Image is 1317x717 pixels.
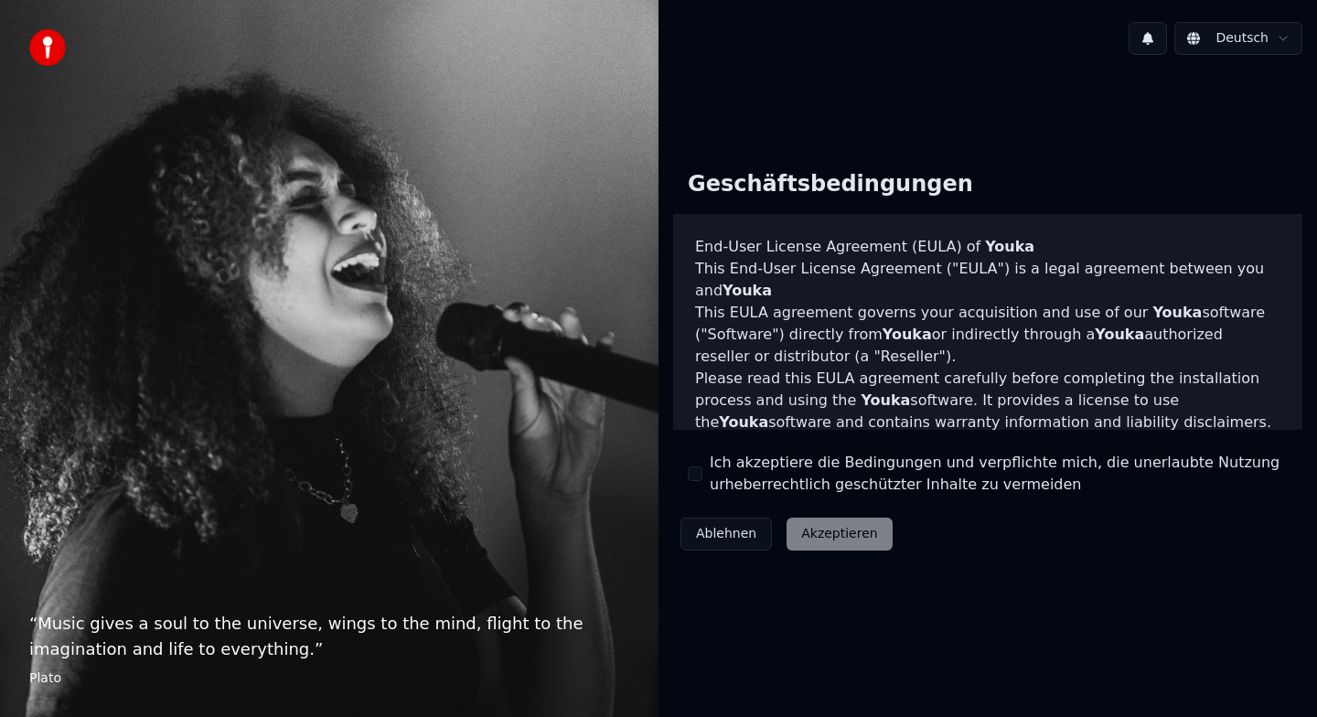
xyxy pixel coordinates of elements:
span: Youka [1095,326,1144,343]
p: This End-User License Agreement ("EULA") is a legal agreement between you and [695,258,1280,302]
p: This EULA agreement governs your acquisition and use of our software ("Software") directly from o... [695,302,1280,368]
p: “ Music gives a soul to the universe, wings to the mind, flight to the imagination and life to ev... [29,611,629,662]
p: Please read this EULA agreement carefully before completing the installation process and using th... [695,368,1280,433]
span: Youka [883,326,932,343]
span: Youka [719,413,768,431]
span: Youka [985,238,1034,255]
div: Geschäftsbedingungen [673,155,988,214]
span: Youka [861,391,910,409]
footer: Plato [29,669,629,688]
img: youka [29,29,66,66]
span: Youka [723,282,772,299]
button: Ablehnen [680,518,772,551]
label: Ich akzeptiere die Bedingungen und verpflichte mich, die unerlaubte Nutzung urheberrechtlich gesc... [710,452,1288,496]
span: Youka [1152,304,1202,321]
h3: End-User License Agreement (EULA) of [695,236,1280,258]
